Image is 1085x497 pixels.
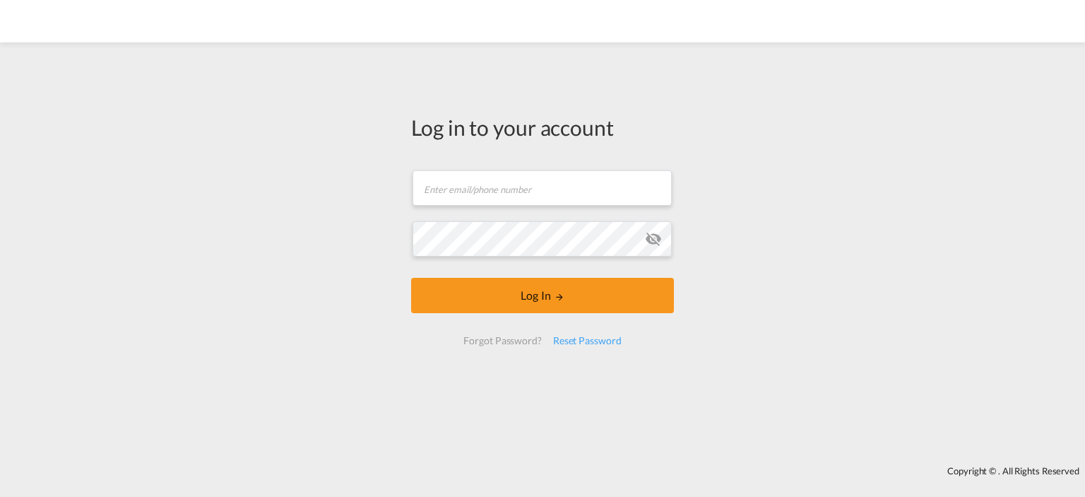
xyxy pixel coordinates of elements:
div: Log in to your account [411,112,674,142]
md-icon: icon-eye-off [645,230,662,247]
input: Enter email/phone number [413,170,672,206]
div: Forgot Password? [458,328,547,353]
div: Reset Password [547,328,627,353]
button: LOGIN [411,278,674,313]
